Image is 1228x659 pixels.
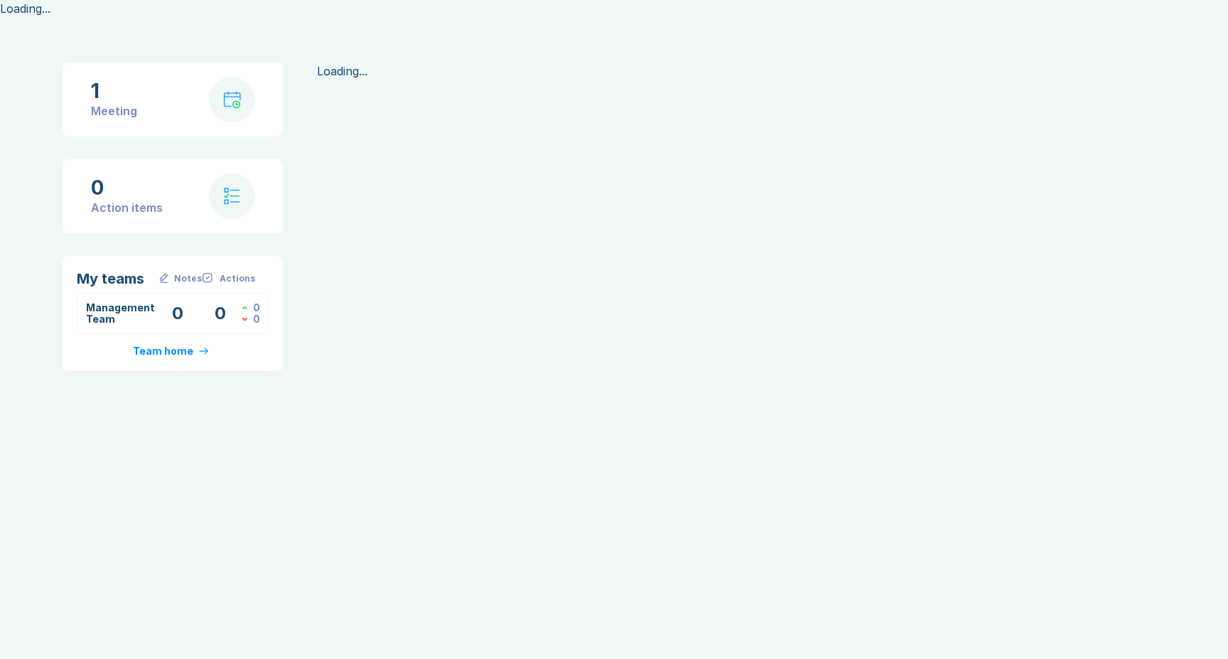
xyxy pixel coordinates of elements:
[253,314,260,325] div: 0
[242,302,259,314] div: Actions Closed this Week
[133,345,212,357] a: Team home
[220,273,255,284] div: Actions
[91,80,137,102] div: 1
[91,199,163,216] div: Action items
[91,102,137,119] div: Meeting
[199,302,242,325] div: Open Action Items
[174,273,202,284] div: Notes
[86,301,155,325] a: Management Team
[199,348,208,355] img: arrow-right-primary.svg
[133,345,193,357] div: Team home
[224,188,240,205] img: check-list.svg
[242,306,247,310] img: caret-up-green.svg
[91,176,163,199] div: 0
[253,302,260,314] div: 0
[317,63,1165,80] div: Loading...
[157,302,200,325] div: Meetings with Notes this Week
[242,314,259,325] div: Actions Assigned this Week
[242,317,247,321] img: caret-down-red.svg
[223,91,241,109] img: calendar-with-clock.svg
[77,270,157,287] div: My teams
